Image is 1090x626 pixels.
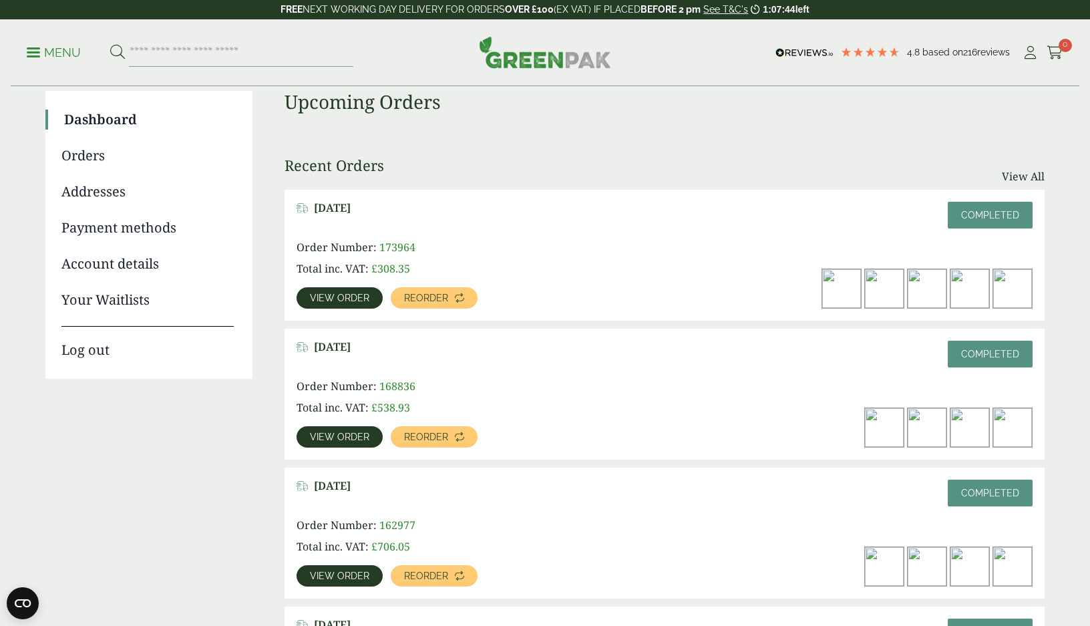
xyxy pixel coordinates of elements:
[310,293,369,303] span: View order
[1002,168,1045,184] a: View All
[285,91,1045,114] h3: Upcoming Orders
[297,287,383,309] a: View order
[27,45,81,61] p: Menu
[64,110,234,130] a: Dashboard
[7,587,39,619] button: Open CMP widget
[61,290,234,310] a: Your Waitlists
[371,261,377,276] span: £
[27,45,81,58] a: Menu
[314,341,351,353] span: [DATE]
[922,47,963,57] span: Based on
[297,240,377,255] span: Order Number:
[1047,43,1063,63] a: 0
[310,432,369,442] span: View order
[371,261,410,276] bdi: 308.35
[404,571,448,581] span: Reorder
[371,539,377,554] span: £
[865,547,904,586] img: Lid-300x200.jpg
[961,349,1019,359] span: Completed
[950,269,989,308] img: Kraft-4oz-with-Peas-300x200.jpg
[285,156,384,174] h3: Recent Orders
[505,4,554,15] strong: OVER £100
[391,426,478,448] a: Reorder
[61,146,234,166] a: Orders
[641,4,701,15] strong: BEFORE 2 pm
[1022,46,1039,59] i: My Account
[865,408,904,447] img: 500ml-Rectangular-Kraft-Bowl-with-food-contents-300x200.jpg
[379,518,415,532] span: 162977
[993,408,1032,447] img: Lid-300x200.jpg
[479,36,611,68] img: GreenPak Supplies
[281,4,303,15] strong: FREE
[1059,39,1072,52] span: 0
[61,326,234,360] a: Log out
[963,47,977,57] span: 216
[297,518,377,532] span: Order Number:
[61,254,234,274] a: Account details
[297,539,369,554] span: Total inc. VAT:
[297,261,369,276] span: Total inc. VAT:
[961,210,1019,220] span: Completed
[61,182,234,202] a: Addresses
[950,547,989,586] img: 750ml-Rectangular-Kraft-Bowl-with-food-contents-300x200.jpg
[908,408,946,447] img: 750ml-Rectangular-Kraft-Bowl-with-food-contents-300x200.jpg
[379,379,415,394] span: 168836
[795,4,809,15] span: left
[822,269,861,308] img: 500ml-Rectangular-Kraft-Bowl-with-food-contents-300x200.jpg
[314,202,351,214] span: [DATE]
[297,379,377,394] span: Order Number:
[993,269,1032,308] img: Small-Plastic-Lid-Top-300x181.jpg
[371,400,410,415] bdi: 538.93
[314,480,351,492] span: [DATE]
[1047,46,1063,59] i: Cart
[865,269,904,308] img: 1000ml-Rectangular-Kraft-Bowl-with-food-contents-300x200.jpg
[61,218,234,238] a: Payment methods
[763,4,795,15] span: 1:07:44
[961,488,1019,498] span: Completed
[404,293,448,303] span: Reorder
[297,565,383,587] a: View order
[950,408,989,447] img: 1000ml-Rectangular-Kraft-Bowl-with-food-contents-300x200.jpg
[907,47,922,57] span: 4.8
[993,547,1032,586] img: 1000ml-Rectangular-Kraft-Bowl-with-food-contents-300x200.jpg
[908,269,946,308] img: Large-Platter-Sandwiches-open-300x200.jpg
[371,400,377,415] span: £
[703,4,748,15] a: See T&C's
[310,571,369,581] span: View order
[840,46,900,58] div: 4.79 Stars
[977,47,1010,57] span: reviews
[908,547,946,586] img: 500ml-Rectangular-Kraft-Bowl-with-food-contents-300x200.jpg
[379,240,415,255] span: 173964
[297,400,369,415] span: Total inc. VAT:
[775,48,834,57] img: REVIEWS.io
[391,565,478,587] a: Reorder
[371,539,410,554] bdi: 706.05
[297,426,383,448] a: View order
[391,287,478,309] a: Reorder
[404,432,448,442] span: Reorder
